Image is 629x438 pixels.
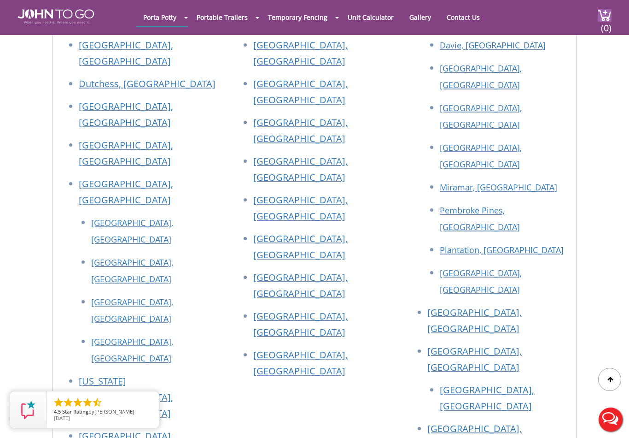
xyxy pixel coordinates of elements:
[91,336,173,364] a: [GEOGRAPHIC_DATA], [GEOGRAPHIC_DATA]
[91,217,173,245] a: [GEOGRAPHIC_DATA], [GEOGRAPHIC_DATA]
[190,8,255,26] a: Portable Trailers
[79,375,173,420] a: [US_STATE][GEOGRAPHIC_DATA], [GEOGRAPHIC_DATA]
[79,77,215,90] a: Dutchess, [GEOGRAPHIC_DATA]
[19,401,37,419] img: Review Rating
[91,257,173,284] a: [GEOGRAPHIC_DATA], [GEOGRAPHIC_DATA]
[600,14,612,34] span: (0)
[253,116,348,145] a: [GEOGRAPHIC_DATA], [GEOGRAPHIC_DATA]
[79,39,173,67] a: [GEOGRAPHIC_DATA], [GEOGRAPHIC_DATA]
[72,397,83,408] li: 
[253,39,348,67] a: [GEOGRAPHIC_DATA], [GEOGRAPHIC_DATA]
[91,296,173,324] a: [GEOGRAPHIC_DATA], [GEOGRAPHIC_DATA]
[79,139,173,167] a: [GEOGRAPHIC_DATA], [GEOGRAPHIC_DATA]
[18,9,94,24] img: JOHN to go
[592,401,629,438] button: Live Chat
[440,384,534,412] a: [GEOGRAPHIC_DATA], [GEOGRAPHIC_DATA]
[440,205,520,232] a: Pembroke Pines, [GEOGRAPHIC_DATA]
[253,77,348,106] a: [GEOGRAPHIC_DATA], [GEOGRAPHIC_DATA]
[253,310,348,338] a: [GEOGRAPHIC_DATA], [GEOGRAPHIC_DATA]
[440,40,546,51] a: Davie, [GEOGRAPHIC_DATA]
[440,182,557,193] a: Miramar, [GEOGRAPHIC_DATA]
[402,8,438,26] a: Gallery
[79,178,173,206] a: [GEOGRAPHIC_DATA], [GEOGRAPHIC_DATA]
[54,414,70,421] span: [DATE]
[63,397,74,408] li: 
[440,142,522,170] a: [GEOGRAPHIC_DATA], [GEOGRAPHIC_DATA]
[341,8,401,26] a: Unit Calculator
[82,397,93,408] li: 
[53,397,64,408] li: 
[94,408,134,415] span: [PERSON_NAME]
[62,408,88,415] span: Star Rating
[440,8,487,26] a: Contact Us
[440,267,522,295] a: [GEOGRAPHIC_DATA], [GEOGRAPHIC_DATA]
[54,409,152,415] span: by
[598,9,612,22] img: cart a
[440,102,522,130] a: [GEOGRAPHIC_DATA], [GEOGRAPHIC_DATA]
[253,155,348,183] a: [GEOGRAPHIC_DATA], [GEOGRAPHIC_DATA]
[79,100,173,129] a: [GEOGRAPHIC_DATA], [GEOGRAPHIC_DATA]
[54,408,61,415] span: 4.5
[253,194,348,222] a: [GEOGRAPHIC_DATA], [GEOGRAPHIC_DATA]
[440,63,522,90] a: [GEOGRAPHIC_DATA], [GEOGRAPHIC_DATA]
[253,232,348,261] a: [GEOGRAPHIC_DATA], [GEOGRAPHIC_DATA]
[253,271,348,300] a: [GEOGRAPHIC_DATA], [GEOGRAPHIC_DATA]
[440,244,564,255] a: Plantation, [GEOGRAPHIC_DATA]
[253,349,348,377] a: [GEOGRAPHIC_DATA], [GEOGRAPHIC_DATA]
[427,306,522,335] a: [GEOGRAPHIC_DATA], [GEOGRAPHIC_DATA]
[261,8,334,26] a: Temporary Fencing
[92,397,103,408] li: 
[136,8,183,26] a: Porta Potty
[427,345,522,373] a: [GEOGRAPHIC_DATA], [GEOGRAPHIC_DATA]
